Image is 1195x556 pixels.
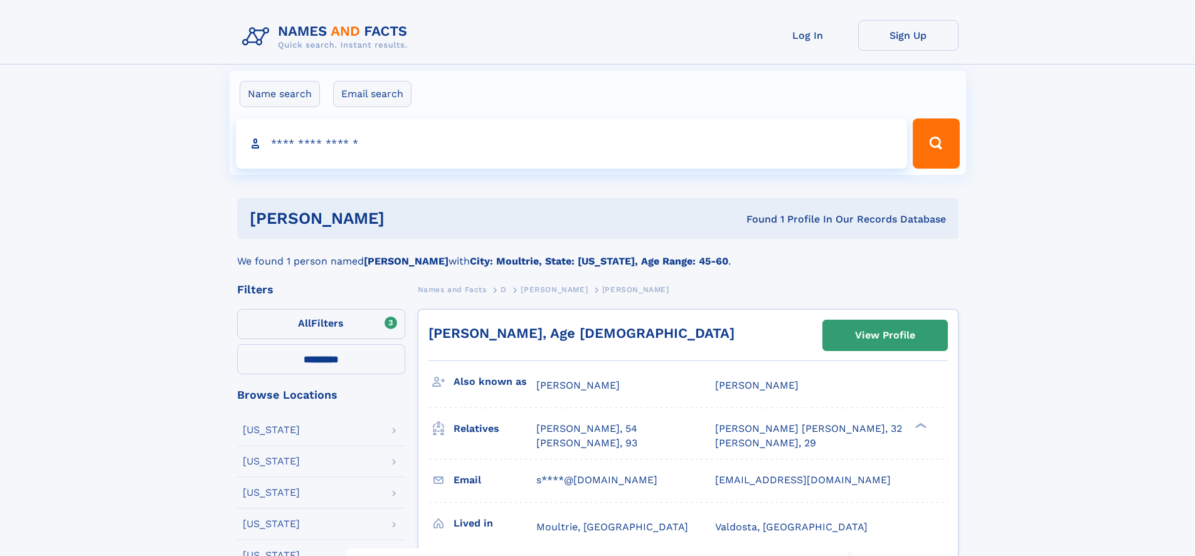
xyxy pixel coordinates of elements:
[454,418,536,439] h3: Relatives
[243,425,300,435] div: [US_STATE]
[237,239,959,269] div: We found 1 person named with .
[536,422,637,436] a: [PERSON_NAME], 54
[237,389,405,401] div: Browse Locations
[237,20,418,54] img: Logo Names and Facts
[454,513,536,534] h3: Lived in
[715,474,891,486] span: [EMAIL_ADDRESS][DOMAIN_NAME]
[565,212,946,226] div: Found 1 Profile In Our Records Database
[758,20,858,51] a: Log In
[243,456,300,466] div: [US_STATE]
[454,371,536,392] h3: Also known as
[855,321,915,350] div: View Profile
[298,317,311,329] span: All
[501,285,507,294] span: D
[428,325,735,341] a: [PERSON_NAME], Age [DEMOGRAPHIC_DATA]
[236,118,908,169] input: search input
[536,521,688,533] span: Moultrie, [GEOGRAPHIC_DATA]
[243,519,300,529] div: [US_STATE]
[521,281,588,297] a: [PERSON_NAME]
[715,379,799,391] span: [PERSON_NAME]
[715,436,816,450] a: [PERSON_NAME], 29
[536,379,620,391] span: [PERSON_NAME]
[240,81,320,107] label: Name search
[536,436,637,450] a: [PERSON_NAME], 93
[521,285,588,294] span: [PERSON_NAME]
[913,118,959,169] button: Search Button
[364,255,449,267] b: [PERSON_NAME]
[333,81,412,107] label: Email search
[858,20,959,51] a: Sign Up
[454,469,536,491] h3: Email
[237,284,405,295] div: Filters
[912,422,927,430] div: ❯
[250,211,566,226] h1: [PERSON_NAME]
[715,521,868,533] span: Valdosta, [GEOGRAPHIC_DATA]
[243,488,300,498] div: [US_STATE]
[715,422,902,436] a: [PERSON_NAME] [PERSON_NAME], 32
[602,285,669,294] span: [PERSON_NAME]
[501,281,507,297] a: D
[823,320,947,350] a: View Profile
[470,255,728,267] b: City: Moultrie, State: [US_STATE], Age Range: 45-60
[237,309,405,339] label: Filters
[418,281,487,297] a: Names and Facts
